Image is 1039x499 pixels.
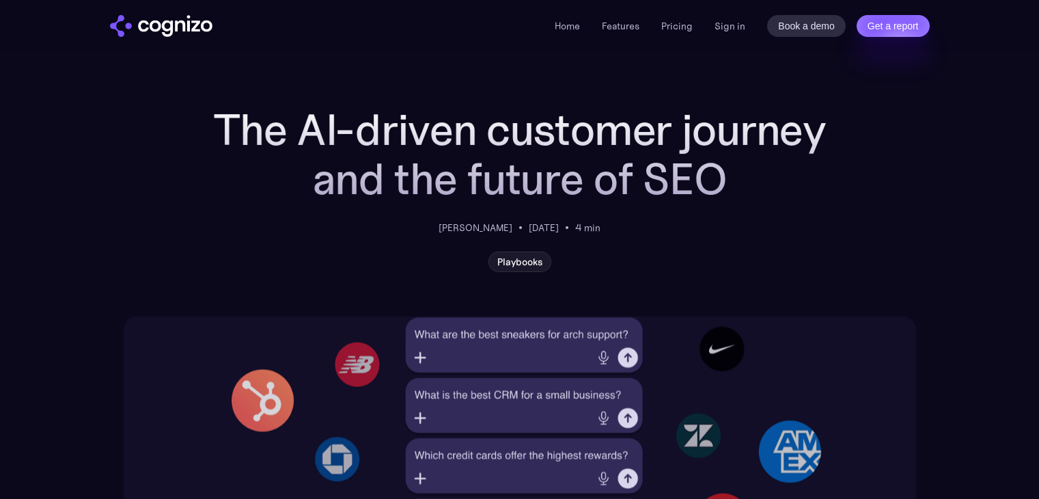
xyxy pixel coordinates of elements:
[661,20,693,32] a: Pricing
[212,105,827,204] h1: The AI-driven customer journey and the future of SEO
[555,20,580,32] a: Home
[110,15,212,37] img: cognizo logo
[602,20,639,32] a: Features
[767,15,846,37] a: Book a demo
[575,220,600,235] div: 4 min
[857,15,930,37] a: Get a report
[439,220,512,235] div: [PERSON_NAME]
[110,15,212,37] a: home
[497,256,542,267] div: Playbooks
[529,220,559,235] div: [DATE]
[715,18,745,34] a: Sign in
